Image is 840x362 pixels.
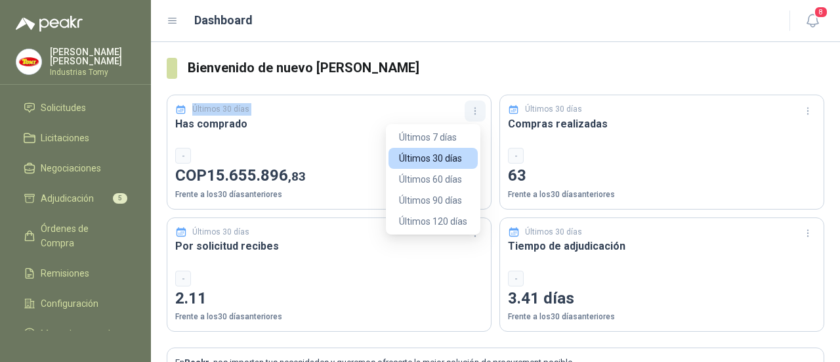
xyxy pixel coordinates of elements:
a: Solicitudes [16,95,135,120]
p: 63 [508,164,816,189]
div: - [175,271,191,286]
span: Manuales y ayuda [41,327,115,341]
span: Solicitudes [41,101,86,115]
button: Últimos 60 días [388,169,478,190]
div: - [508,148,524,164]
p: Frente a los 30 días anteriores [175,311,483,323]
p: [PERSON_NAME] [PERSON_NAME] [50,47,135,66]
button: 8 [801,9,824,33]
p: Frente a los 30 días anteriores [508,189,816,201]
p: 3.41 días [508,286,816,311]
span: 15.655.896 [207,166,306,185]
p: Últimos 30 días [192,226,249,238]
a: Órdenes de Compra [16,216,135,256]
p: COP [175,164,483,189]
button: Últimos 120 días [388,211,478,232]
div: - [175,148,191,164]
span: Licitaciones [41,131,89,145]
span: Adjudicación [41,191,94,206]
div: - [508,271,524,286]
a: Licitaciones [16,125,135,150]
p: Industrias Tomy [50,68,135,76]
a: Configuración [16,291,135,316]
a: Negociaciones [16,156,135,181]
p: Últimos 30 días [525,226,582,238]
h3: Compras realizadas [508,116,816,132]
span: Configuración [41,296,98,311]
button: Últimos 7 días [388,127,478,148]
span: ,83 [288,169,306,184]
span: 5 [113,193,127,204]
span: 8 [814,6,828,18]
a: Remisiones [16,261,135,286]
h1: Dashboard [194,11,253,30]
a: Adjudicación5 [16,186,135,211]
span: Negociaciones [41,161,101,175]
p: Últimos 30 días [192,103,249,116]
h3: Tiempo de adjudicación [508,238,816,254]
p: 2.11 [175,286,483,311]
span: Órdenes de Compra [41,221,123,250]
h3: Bienvenido de nuevo [PERSON_NAME] [188,58,825,78]
h3: Has comprado [175,116,483,132]
a: Manuales y ayuda [16,321,135,346]
p: Frente a los 30 días anteriores [508,311,816,323]
button: Últimos 90 días [388,190,478,211]
img: Logo peakr [16,16,83,32]
span: Remisiones [41,266,89,281]
button: Últimos 30 días [388,148,478,169]
p: Frente a los 30 días anteriores [175,189,483,201]
h3: Por solicitud recibes [175,238,483,254]
p: Últimos 30 días [525,103,582,116]
img: Company Logo [16,49,41,74]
